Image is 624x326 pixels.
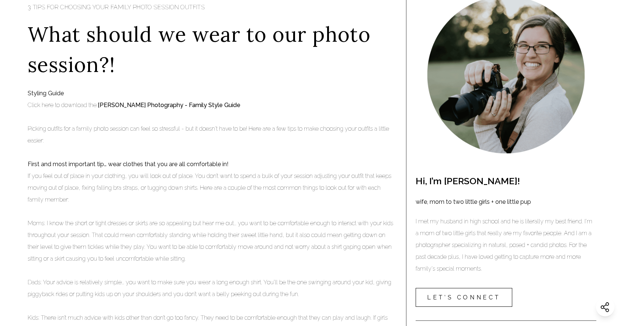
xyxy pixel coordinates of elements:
[98,102,240,109] a: [PERSON_NAME] Photography - Family Style Guide
[28,161,228,168] strong: First and most important tip… wear clothes that you are all comfortable in!
[596,298,614,316] button: Share this website
[28,3,397,12] h2: 3 TIPS FOR CHOOSING YOUR FAMILY PHOTO SESSION OUTFITS
[28,170,397,206] p: If you feel out of place in your clothing, you will look out of place. You don’t want to spend a ...
[28,99,397,111] p: Click here to download the:
[28,123,397,147] p: Picking outfits for a family photo session can feel so stressful - but it doesn't have to be! Her...
[416,288,512,307] a: LET’S CONNECT
[28,19,397,80] h1: What should we wear to our photo session?!
[28,217,397,265] p: Moms: I know the short or tight dresses or skirts are so appealing but hear me out… you want to b...
[416,198,596,206] h3: wife, mom to two little girls + one little pup
[28,90,64,97] strong: Styling Guide
[28,277,397,300] p: Dads: Your advice is relatively simple… you want to make sure you wear a long enough shirt. You’l...
[416,216,596,275] p: I met my husband in high school and he is literally my best friend. I'm a mom of two little girls...
[416,174,596,188] h2: Hi, I’m [PERSON_NAME]!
